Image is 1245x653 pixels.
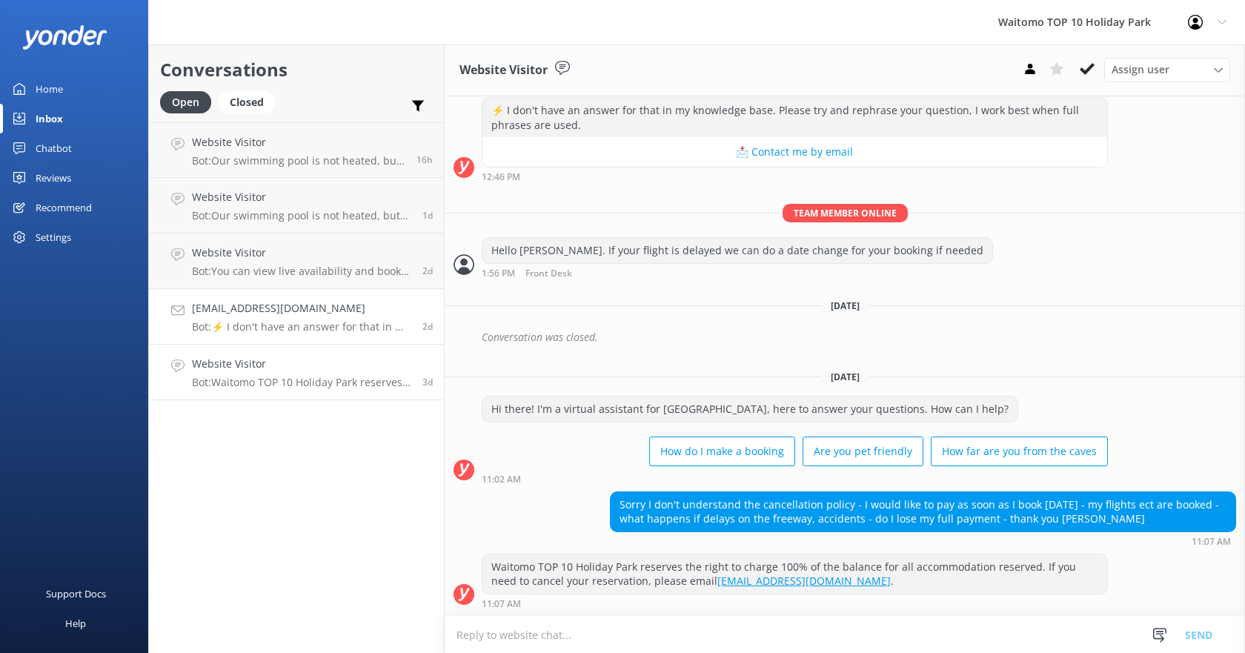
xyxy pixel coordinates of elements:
span: Assign user [1112,62,1169,78]
a: Website VisitorBot:Our swimming pool is not heated, but our hot tub is set at 39 degrees Celsius.16h [149,122,444,178]
div: Sorry I don't understand the cancellation policy - I would like to pay as soon as I book [DATE] -... [611,492,1235,531]
a: [EMAIL_ADDRESS][DOMAIN_NAME]Bot:⚡ I don't have an answer for that in my knowledge base. Please tr... [149,289,444,345]
span: Sep 01 2025 10:51am (UTC +12:00) Pacific/Auckland [422,209,433,222]
span: [DATE] [822,371,869,383]
div: Settings [36,222,71,252]
div: Aug 30 2025 11:07am (UTC +12:00) Pacific/Auckland [610,536,1236,546]
h4: Website Visitor [192,134,405,150]
img: yonder-white-logo.png [22,25,107,50]
div: Help [65,609,86,638]
span: Team member online [783,204,908,222]
div: Home [36,74,63,104]
span: Aug 31 2025 09:27am (UTC +12:00) Pacific/Auckland [422,265,433,277]
span: [DATE] [822,299,869,312]
div: Recommend [36,193,92,222]
a: [EMAIL_ADDRESS][DOMAIN_NAME] [717,574,891,588]
strong: 11:07 AM [1192,537,1231,546]
div: Closed [219,91,275,113]
div: Aug 07 2025 12:46pm (UTC +12:00) Pacific/Auckland [482,171,1108,182]
strong: 12:46 PM [482,173,520,182]
strong: 1:56 PM [482,269,515,279]
div: ⚡ I don't have an answer for that in my knowledge base. Please try and rephrase your question, I ... [482,98,1107,137]
button: Are you pet friendly [803,437,923,466]
div: Hi there! I'm a virtual assistant for [GEOGRAPHIC_DATA], here to answer your questions. How can I... [482,397,1017,422]
div: 2025-08-11T16:32:47.159 [454,325,1236,350]
p: Bot: ⚡ I don't have an answer for that in my knowledge base. Please try and rephrase your questio... [192,320,411,334]
h4: [EMAIL_ADDRESS][DOMAIN_NAME] [192,300,411,316]
a: Open [160,93,219,110]
span: Sep 01 2025 06:49pm (UTC +12:00) Pacific/Auckland [416,153,433,166]
h2: Conversations [160,56,433,84]
span: Aug 30 2025 11:07am (UTC +12:00) Pacific/Auckland [422,376,433,388]
button: 📩 Contact me by email [482,137,1107,167]
div: Open [160,91,211,113]
div: Support Docs [46,579,106,609]
div: Waitomo TOP 10 Holiday Park reserves the right to charge 100% of the balance for all accommodatio... [482,554,1107,594]
h3: Website Visitor [459,61,548,80]
p: Bot: Waitomo TOP 10 Holiday Park reserves the right to charge 100% of the balance for all accommo... [192,376,411,389]
button: How far are you from the caves [931,437,1108,466]
strong: 11:02 AM [482,475,521,484]
span: Aug 30 2025 07:49pm (UTC +12:00) Pacific/Auckland [422,320,433,333]
h4: Website Visitor [192,356,411,372]
div: Reviews [36,163,71,193]
a: Closed [219,93,282,110]
a: Website VisitorBot:You can view live availability and book your stay online at [URL][DOMAIN_NAME].2d [149,233,444,289]
div: Inbox [36,104,63,133]
div: Conversation was closed. [482,325,1236,350]
p: Bot: Our swimming pool is not heated, but our hot tub is set at 39 degrees Celsius. [192,154,405,168]
a: Website VisitorBot:Waitomo TOP 10 Holiday Park reserves the right to charge 100% of the balance f... [149,345,444,400]
a: Website VisitorBot:Our swimming pool is not heated, but our hot tub is set at 39 degrees Celsius.1d [149,178,444,233]
div: Assign User [1104,58,1230,82]
button: How do I make a booking [649,437,795,466]
div: Aug 30 2025 11:02am (UTC +12:00) Pacific/Auckland [482,474,1108,484]
div: Aug 07 2025 01:56pm (UTC +12:00) Pacific/Auckland [482,268,993,279]
strong: 11:07 AM [482,600,521,609]
h4: Website Visitor [192,245,411,261]
div: Hello [PERSON_NAME]. If your flight is delayed we can do a date change for your booking if needed [482,238,992,263]
h4: Website Visitor [192,189,411,205]
p: Bot: Our swimming pool is not heated, but our hot tub is set at 39 degrees Celsius. [192,209,411,222]
span: Front Desk [525,269,572,279]
div: Chatbot [36,133,72,163]
p: Bot: You can view live availability and book your stay online at [URL][DOMAIN_NAME]. [192,265,411,278]
div: Aug 30 2025 11:07am (UTC +12:00) Pacific/Auckland [482,598,1108,609]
